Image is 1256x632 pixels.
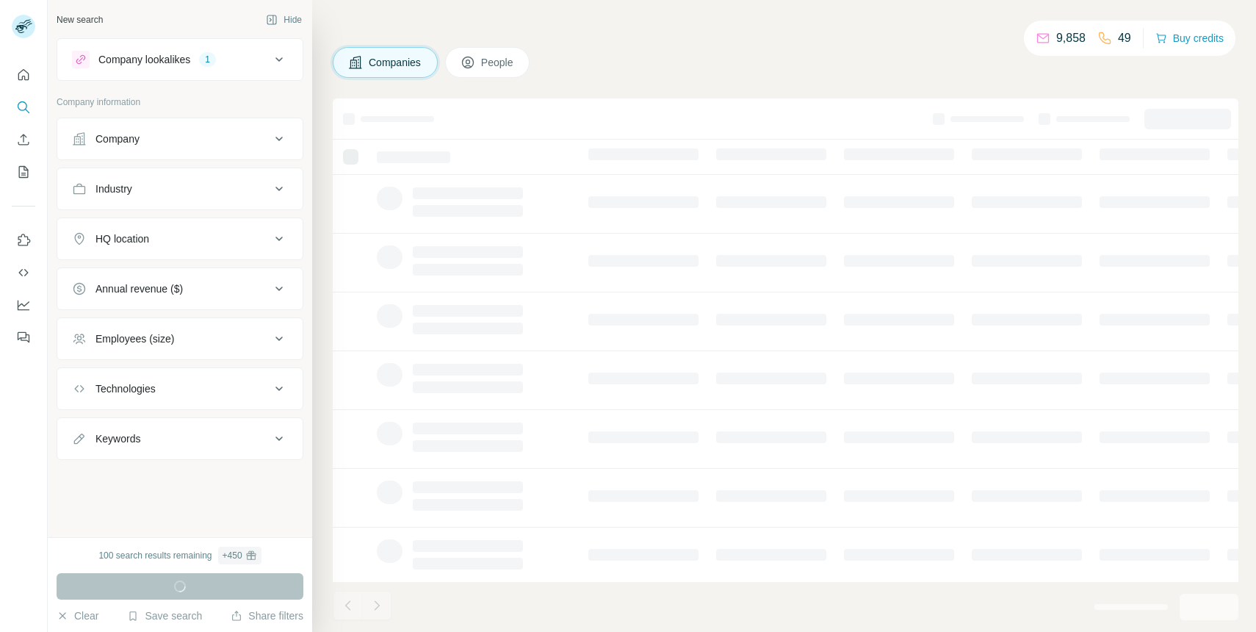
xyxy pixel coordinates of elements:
button: My lists [12,159,35,185]
button: Employees (size) [57,321,303,356]
button: Hide [256,9,312,31]
div: Technologies [95,381,156,396]
button: Industry [57,171,303,207]
button: Dashboard [12,292,35,318]
button: Quick start [12,62,35,88]
button: Company lookalikes1 [57,42,303,77]
button: Keywords [57,421,303,456]
button: Buy credits [1155,28,1224,49]
button: Use Surfe on LinkedIn [12,227,35,254]
p: Company information [57,96,303,109]
button: Clear [57,608,98,623]
p: 49 [1118,29,1131,47]
div: Employees (size) [95,331,174,346]
span: People [481,55,515,70]
p: 9,858 [1056,29,1086,47]
div: HQ location [95,231,149,246]
button: Share filters [231,608,303,623]
button: Company [57,121,303,157]
div: 100 search results remaining [98,547,261,564]
div: + 450 [223,549,242,562]
div: Industry [95,182,132,196]
button: Use Surfe API [12,259,35,286]
div: Keywords [95,431,140,446]
button: Save search [127,608,202,623]
button: Annual revenue ($) [57,271,303,306]
div: New search [57,13,103,26]
h4: Search [333,18,1238,38]
button: Feedback [12,324,35,351]
div: Company [95,132,140,146]
button: Search [12,94,35,121]
button: Technologies [57,371,303,406]
span: Companies [369,55,422,70]
div: 1 [199,53,216,66]
div: Company lookalikes [98,52,190,67]
div: Annual revenue ($) [95,281,183,296]
button: Enrich CSV [12,126,35,153]
button: HQ location [57,221,303,256]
